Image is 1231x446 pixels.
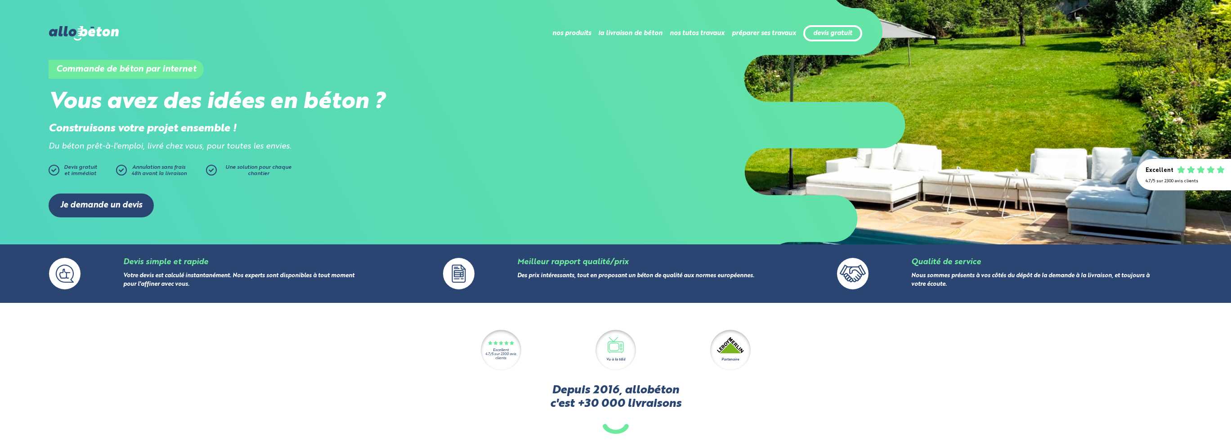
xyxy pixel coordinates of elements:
strong: Construisons votre projet ensemble ! [49,123,237,134]
li: préparer ses travaux [732,23,796,44]
div: 4.7/5 sur 2300 avis clients [481,352,521,360]
h2: Vous avez des idées en béton ? [49,89,616,116]
a: Je demande un devis [49,194,154,217]
div: Partenaire [721,357,739,362]
a: devis gratuit [813,30,852,37]
div: Excellent [493,348,509,352]
a: Votre devis est calculé instantanément. Nos experts sont disponibles à tout moment pour l'affiner... [123,273,354,288]
li: nos tutos travaux [670,23,725,44]
a: Qualité de service [911,258,981,266]
i: Du béton prêt-à-l'emploi, livré chez vous, pour toutes les envies. [49,143,291,150]
div: Vu à la télé [606,357,625,362]
h1: Commande de béton par internet [49,60,204,79]
a: Nous sommes présents à vos côtés du dépôt de la demande à la livraison, et toujours à votre écoute. [911,273,1150,288]
h2: Depuis 2016, allobéton c'est +30 000 livraisons [49,384,1182,434]
a: Annulation sans frais48h avant la livraison [116,165,206,180]
span: Annulation sans frais 48h avant la livraison [131,165,187,176]
div: 4.7/5 sur 2300 avis clients [1146,179,1222,184]
a: Une solution pour chaque chantier [206,165,296,180]
img: allobéton [49,26,118,41]
a: Des prix intéressants, tout en proposant un béton de qualité aux normes européennes. [517,273,754,279]
a: Devis gratuitet immédiat [49,165,112,180]
a: Devis simple et rapide [123,258,208,266]
li: la livraison de béton [598,23,663,44]
div: Excellent [1146,167,1173,174]
a: Meilleur rapport qualité/prix [517,258,628,266]
li: nos produits [552,23,591,44]
span: Une solution pour chaque chantier [225,165,291,176]
span: Devis gratuit et immédiat [64,165,97,176]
